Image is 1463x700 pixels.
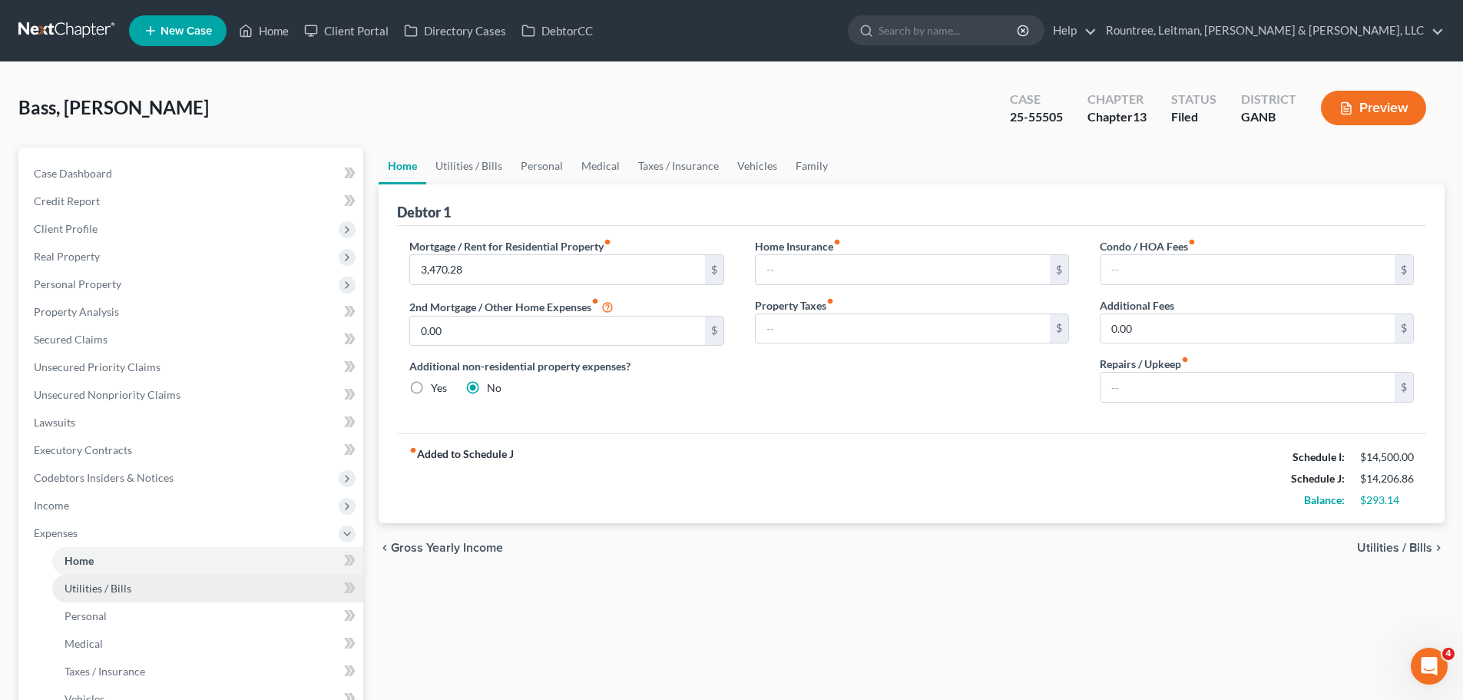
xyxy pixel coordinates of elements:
[1171,108,1216,126] div: Filed
[65,582,131,595] span: Utilities / Bills
[572,148,629,184] a: Medical
[1321,91,1426,125] button: Preview
[1101,314,1395,343] input: --
[52,630,363,658] a: Medical
[879,16,1019,45] input: Search by name...
[22,436,363,464] a: Executory Contracts
[161,25,212,37] span: New Case
[629,148,728,184] a: Taxes / Insurance
[65,665,145,678] span: Taxes / Insurance
[1432,542,1445,554] i: chevron_right
[1291,472,1345,485] strong: Schedule J:
[1087,108,1147,126] div: Chapter
[1171,91,1216,108] div: Status
[52,602,363,630] a: Personal
[34,360,161,373] span: Unsecured Priority Claims
[755,297,834,314] label: Property Taxes
[833,238,841,246] i: fiber_manual_record
[1100,297,1174,314] label: Additional Fees
[1395,314,1413,343] div: $
[1395,255,1413,284] div: $
[514,17,601,45] a: DebtorCC
[1181,356,1189,363] i: fiber_manual_record
[34,471,174,484] span: Codebtors Insiders & Notices
[18,96,209,118] span: Bass, [PERSON_NAME]
[22,187,363,215] a: Credit Report
[34,333,108,346] span: Secured Claims
[1010,108,1063,126] div: 25-55505
[34,194,100,207] span: Credit Report
[1010,91,1063,108] div: Case
[1133,109,1147,124] span: 13
[1293,450,1345,463] strong: Schedule I:
[1360,471,1414,486] div: $14,206.86
[22,326,363,353] a: Secured Claims
[1304,493,1345,506] strong: Balance:
[296,17,396,45] a: Client Portal
[410,255,704,284] input: --
[396,17,514,45] a: Directory Cases
[409,238,611,254] label: Mortgage / Rent for Residential Property
[409,358,723,374] label: Additional non-residential property expenses?
[34,499,69,512] span: Income
[1360,493,1414,508] div: $293.14
[34,277,121,290] span: Personal Property
[1241,91,1296,108] div: District
[705,255,723,284] div: $
[786,148,837,184] a: Family
[34,305,119,318] span: Property Analysis
[1050,255,1068,284] div: $
[487,380,501,396] label: No
[1411,648,1448,685] iframe: Intercom live chat
[1357,542,1432,554] span: Utilities / Bills
[1098,17,1444,45] a: Rountree, Leitman, [PERSON_NAME] & [PERSON_NAME], LLC
[705,317,723,346] div: $
[22,298,363,326] a: Property Analysis
[22,409,363,436] a: Lawsuits
[1101,373,1395,402] input: --
[1442,648,1455,660] span: 4
[1101,255,1395,284] input: --
[22,381,363,409] a: Unsecured Nonpriority Claims
[34,388,180,401] span: Unsecured Nonpriority Claims
[410,317,704,346] input: --
[52,658,363,685] a: Taxes / Insurance
[755,238,841,254] label: Home Insurance
[34,443,132,456] span: Executory Contracts
[379,542,503,554] button: chevron_left Gross Yearly Income
[65,609,107,622] span: Personal
[379,542,391,554] i: chevron_left
[52,575,363,602] a: Utilities / Bills
[1045,17,1097,45] a: Help
[34,526,78,539] span: Expenses
[409,446,514,511] strong: Added to Schedule J
[1357,542,1445,554] button: Utilities / Bills chevron_right
[34,416,75,429] span: Lawsuits
[52,547,363,575] a: Home
[604,238,611,246] i: fiber_manual_record
[34,222,98,235] span: Client Profile
[756,255,1050,284] input: --
[409,297,614,316] label: 2nd Mortgage / Other Home Expenses
[1241,108,1296,126] div: GANB
[391,542,503,554] span: Gross Yearly Income
[397,203,451,221] div: Debtor 1
[426,148,511,184] a: Utilities / Bills
[591,297,599,305] i: fiber_manual_record
[1360,450,1414,465] div: $14,500.00
[826,297,834,305] i: fiber_manual_record
[1100,356,1189,372] label: Repairs / Upkeep
[431,380,447,396] label: Yes
[34,167,112,180] span: Case Dashboard
[1087,91,1147,108] div: Chapter
[1100,238,1196,254] label: Condo / HOA Fees
[409,446,417,454] i: fiber_manual_record
[65,637,103,650] span: Medical
[728,148,786,184] a: Vehicles
[379,148,426,184] a: Home
[756,314,1050,343] input: --
[511,148,572,184] a: Personal
[22,353,363,381] a: Unsecured Priority Claims
[1050,314,1068,343] div: $
[1395,373,1413,402] div: $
